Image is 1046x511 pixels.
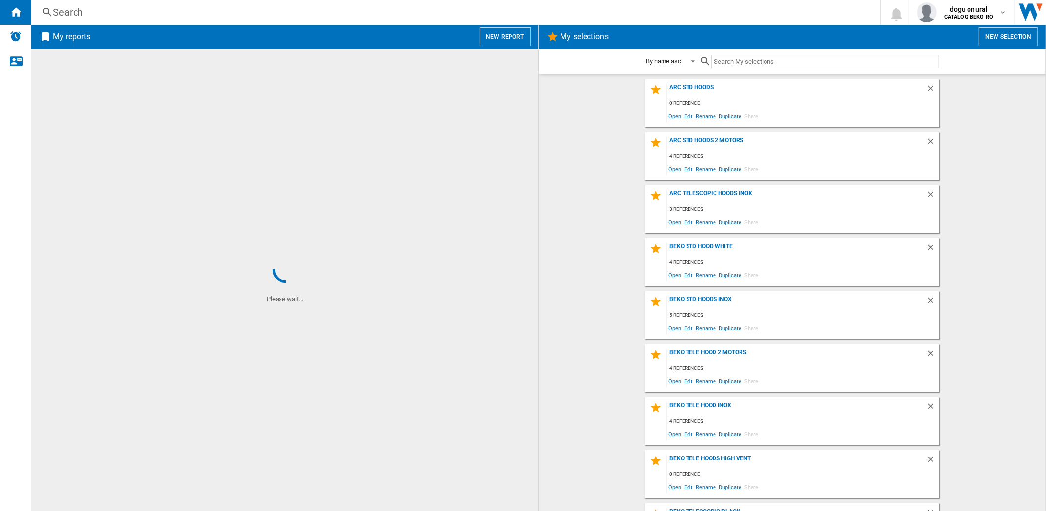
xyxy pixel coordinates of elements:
img: alerts-logo.svg [10,30,22,42]
span: Share [743,162,760,176]
div: Delete [926,190,939,203]
span: Duplicate [717,428,743,441]
ng-transclude: Please wait... [267,296,303,303]
span: Share [743,269,760,282]
span: dogu onural [944,4,993,14]
span: Rename [694,109,717,123]
b: CATALOG BEKO RO [944,14,993,20]
span: Duplicate [717,162,743,176]
h2: My selections [559,27,611,46]
span: Edit [683,269,695,282]
div: 0 reference [667,468,939,481]
span: Open [667,375,683,388]
span: Duplicate [717,269,743,282]
span: Edit [683,428,695,441]
span: Rename [694,322,717,335]
span: Edit [683,375,695,388]
span: Open [667,215,683,229]
span: Share [743,481,760,494]
span: Duplicate [717,375,743,388]
span: Rename [694,162,717,176]
div: 0 reference [667,97,939,109]
span: Rename [694,269,717,282]
span: Rename [694,428,717,441]
span: Open [667,269,683,282]
div: beko tele hoods high vent [667,455,926,468]
span: Share [743,215,760,229]
div: Beko tele hood 2 motors [667,349,926,362]
span: Duplicate [717,322,743,335]
div: Delete [926,402,939,415]
div: Delete [926,243,939,256]
div: 4 references [667,256,939,269]
span: Open [667,322,683,335]
span: Edit [683,215,695,229]
span: Edit [683,322,695,335]
span: Open [667,162,683,176]
div: Delete [926,455,939,468]
div: beko std hoods inox [667,296,926,309]
span: Rename [694,481,717,494]
div: Delete [926,349,939,362]
span: Duplicate [717,109,743,123]
span: Share [743,109,760,123]
span: Open [667,428,683,441]
div: Arc std hoods [667,84,926,97]
span: Edit [683,481,695,494]
span: Edit [683,109,695,123]
span: Share [743,428,760,441]
div: 4 references [667,362,939,375]
div: Beko std hood white [667,243,926,256]
div: Delete [926,296,939,309]
span: Duplicate [717,481,743,494]
div: By name asc. [646,57,683,65]
span: Open [667,481,683,494]
span: Rename [694,375,717,388]
span: Rename [694,215,717,229]
div: 4 references [667,415,939,428]
div: beko tele hood inox [667,402,926,415]
button: New selection [979,27,1038,46]
h2: My reports [51,27,92,46]
img: profile.jpg [917,2,937,22]
span: Share [743,322,760,335]
span: Edit [683,162,695,176]
span: Duplicate [717,215,743,229]
div: 5 references [667,309,939,322]
div: arc telescopic hoods inox [667,190,926,203]
div: 4 references [667,150,939,162]
div: Arc std hoods 2 motors [667,137,926,150]
button: New report [480,27,530,46]
div: Delete [926,137,939,150]
div: Delete [926,84,939,97]
div: 3 references [667,203,939,215]
span: Share [743,375,760,388]
span: Open [667,109,683,123]
input: Search My selections [711,55,939,68]
div: Search [53,5,855,19]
